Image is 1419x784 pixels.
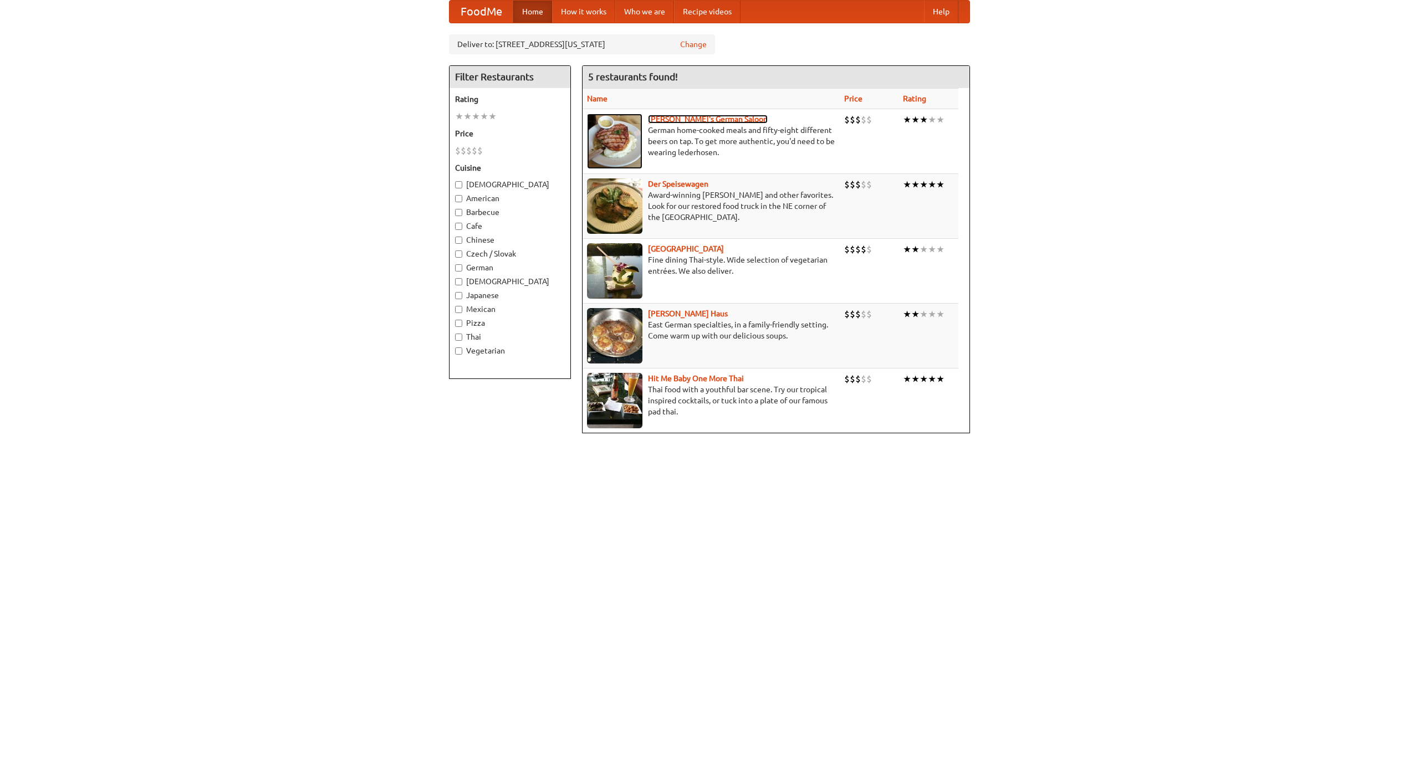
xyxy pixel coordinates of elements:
li: $ [844,308,850,320]
a: [PERSON_NAME]'s German Saloon [648,115,768,124]
label: [DEMOGRAPHIC_DATA] [455,179,565,190]
input: American [455,195,462,202]
label: American [455,193,565,204]
li: ★ [911,114,920,126]
label: Thai [455,331,565,342]
li: $ [866,308,872,320]
li: $ [466,145,472,157]
b: Der Speisewagen [648,180,708,188]
li: $ [861,243,866,255]
li: $ [855,114,861,126]
p: East German specialties, in a family-friendly setting. Come warm up with our delicious soups. [587,319,835,341]
li: ★ [903,178,911,191]
li: $ [461,145,466,157]
li: $ [866,114,872,126]
input: German [455,264,462,271]
li: $ [477,145,483,157]
a: Name [587,94,608,103]
li: ★ [928,114,936,126]
li: $ [855,178,861,191]
li: $ [850,308,855,320]
input: [DEMOGRAPHIC_DATA] [455,181,462,188]
li: ★ [911,373,920,385]
li: $ [844,373,850,385]
li: ★ [480,110,488,122]
li: ★ [920,178,928,191]
label: Vegetarian [455,345,565,356]
label: Barbecue [455,207,565,218]
label: Japanese [455,290,565,301]
li: $ [850,178,855,191]
li: $ [850,373,855,385]
li: ★ [903,373,911,385]
a: How it works [552,1,615,23]
li: ★ [936,243,945,255]
a: [PERSON_NAME] Haus [648,309,728,318]
li: ★ [472,110,480,122]
a: Help [924,1,958,23]
div: Deliver to: [STREET_ADDRESS][US_STATE] [449,34,715,54]
li: ★ [911,308,920,320]
li: $ [861,373,866,385]
li: $ [472,145,477,157]
li: $ [866,178,872,191]
label: German [455,262,565,273]
h5: Cuisine [455,162,565,173]
input: Cafe [455,223,462,230]
li: $ [855,243,861,255]
li: $ [844,178,850,191]
li: $ [455,145,461,157]
li: ★ [920,373,928,385]
li: ★ [463,110,472,122]
a: Rating [903,94,926,103]
li: ★ [903,114,911,126]
li: $ [855,308,861,320]
li: ★ [903,243,911,255]
li: ★ [936,178,945,191]
input: Japanese [455,292,462,299]
li: ★ [936,114,945,126]
li: ★ [911,178,920,191]
p: German home-cooked meals and fifty-eight different beers on tap. To get more authentic, you'd nee... [587,125,835,158]
label: [DEMOGRAPHIC_DATA] [455,276,565,287]
a: [GEOGRAPHIC_DATA] [648,244,724,253]
li: ★ [928,178,936,191]
li: $ [844,243,850,255]
a: Change [680,39,707,50]
label: Mexican [455,304,565,315]
li: ★ [936,308,945,320]
li: ★ [920,308,928,320]
img: speisewagen.jpg [587,178,642,234]
li: ★ [903,308,911,320]
li: ★ [936,373,945,385]
h5: Rating [455,94,565,105]
label: Czech / Slovak [455,248,565,259]
a: Home [513,1,552,23]
img: kohlhaus.jpg [587,308,642,363]
li: ★ [920,114,928,126]
a: Who we are [615,1,674,23]
input: Thai [455,334,462,341]
li: ★ [455,110,463,122]
a: Recipe videos [674,1,741,23]
img: esthers.jpg [587,114,642,169]
p: Fine dining Thai-style. Wide selection of vegetarian entrées. We also deliver. [587,254,835,276]
label: Cafe [455,221,565,232]
li: ★ [911,243,920,255]
li: $ [850,243,855,255]
h5: Price [455,128,565,139]
a: Price [844,94,862,103]
p: Thai food with a youthful bar scene. Try our tropical inspired cocktails, or tuck into a plate of... [587,384,835,417]
li: ★ [928,243,936,255]
li: ★ [928,373,936,385]
li: ★ [920,243,928,255]
img: satay.jpg [587,243,642,299]
li: $ [861,178,866,191]
input: [DEMOGRAPHIC_DATA] [455,278,462,285]
li: $ [850,114,855,126]
input: Barbecue [455,209,462,216]
input: Chinese [455,237,462,244]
